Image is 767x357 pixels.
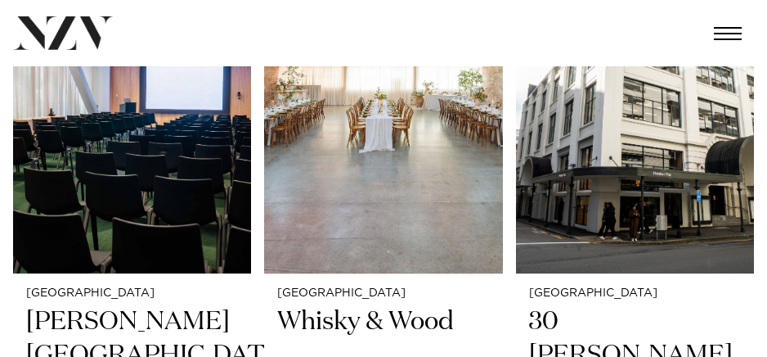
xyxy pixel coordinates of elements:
small: [GEOGRAPHIC_DATA] [277,287,489,300]
small: [GEOGRAPHIC_DATA] [529,287,741,300]
small: [GEOGRAPHIC_DATA] [26,287,238,300]
img: nzv-logo.png [13,16,113,50]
